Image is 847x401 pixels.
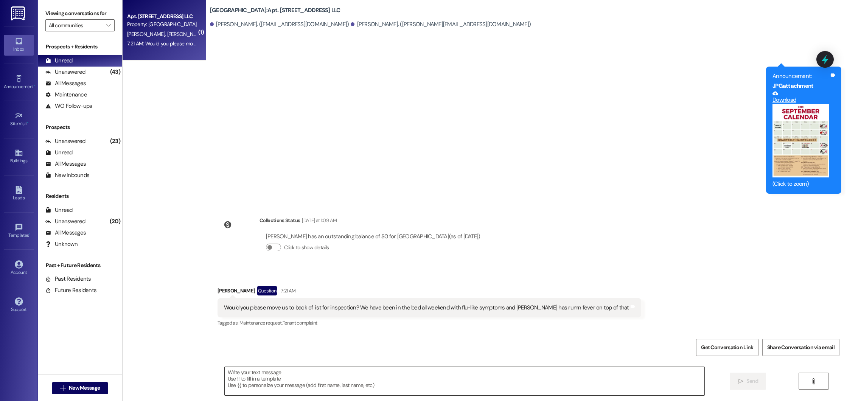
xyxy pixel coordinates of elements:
[45,8,115,19] label: Viewing conversations for
[45,240,78,248] div: Unknown
[4,146,34,167] a: Buildings
[696,339,758,356] button: Get Conversation Link
[45,91,87,99] div: Maintenance
[38,261,122,269] div: Past + Future Residents
[730,373,766,390] button: Send
[772,82,813,90] b: JPG attachment
[701,343,753,351] span: Get Conversation Link
[45,160,86,168] div: All Messages
[52,382,108,394] button: New Message
[45,137,85,145] div: Unanswered
[45,275,91,283] div: Past Residents
[284,244,329,252] label: Click to show details
[351,20,531,28] div: [PERSON_NAME]. ([PERSON_NAME][EMAIL_ADDRESS][DOMAIN_NAME])
[11,6,26,20] img: ResiDesk Logo
[210,20,349,28] div: [PERSON_NAME]. ([EMAIL_ADDRESS][DOMAIN_NAME])
[127,31,167,37] span: [PERSON_NAME]
[279,287,295,295] div: 7:21 AM
[772,72,829,80] div: Announcement:
[218,286,641,298] div: [PERSON_NAME]
[257,286,277,295] div: Question
[811,378,816,384] i: 
[38,123,122,131] div: Prospects
[45,79,86,87] div: All Messages
[45,286,96,294] div: Future Residents
[738,378,743,384] i: 
[69,384,100,392] span: New Message
[283,320,317,326] span: Tenant complaint
[4,295,34,316] a: Support
[772,180,829,188] div: (Click to zoom)
[45,229,86,237] div: All Messages
[746,377,758,385] span: Send
[772,90,829,104] a: Download
[4,35,34,55] a: Inbox
[266,233,480,241] div: [PERSON_NAME] has an outstanding balance of $0 for [GEOGRAPHIC_DATA] (as of [DATE])
[127,20,197,28] div: Property: [GEOGRAPHIC_DATA]
[167,31,205,37] span: [PERSON_NAME]
[239,320,283,326] span: Maintenance request ,
[45,218,85,225] div: Unanswered
[45,57,73,65] div: Unread
[27,120,28,125] span: •
[4,258,34,278] a: Account
[45,102,92,110] div: WO Follow-ups
[108,216,122,227] div: (20)
[218,317,641,328] div: Tagged as:
[108,135,122,147] div: (23)
[762,339,839,356] button: Share Conversation via email
[4,183,34,204] a: Leads
[300,216,337,224] div: [DATE] at 1:09 AM
[60,385,66,391] i: 
[224,304,629,312] div: Would you please move us to back of list for inspection? We have been in the bed all weekend with...
[38,192,122,200] div: Residents
[45,149,73,157] div: Unread
[4,109,34,130] a: Site Visit •
[45,171,89,179] div: New Inbounds
[4,221,34,241] a: Templates •
[767,343,835,351] span: Share Conversation via email
[49,19,103,31] input: All communities
[34,83,35,88] span: •
[45,68,85,76] div: Unanswered
[38,43,122,51] div: Prospects + Residents
[260,216,300,224] div: Collections Status
[45,206,73,214] div: Unread
[210,6,340,14] b: [GEOGRAPHIC_DATA]: Apt. [STREET_ADDRESS] LLC
[108,66,122,78] div: (43)
[106,22,110,28] i: 
[29,232,30,237] span: •
[127,12,197,20] div: Apt. [STREET_ADDRESS] LLC
[772,104,829,177] button: Zoom image
[127,40,518,47] div: 7:21 AM: Would you please move us to back of list for inspection? We have been in the bed all wee...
